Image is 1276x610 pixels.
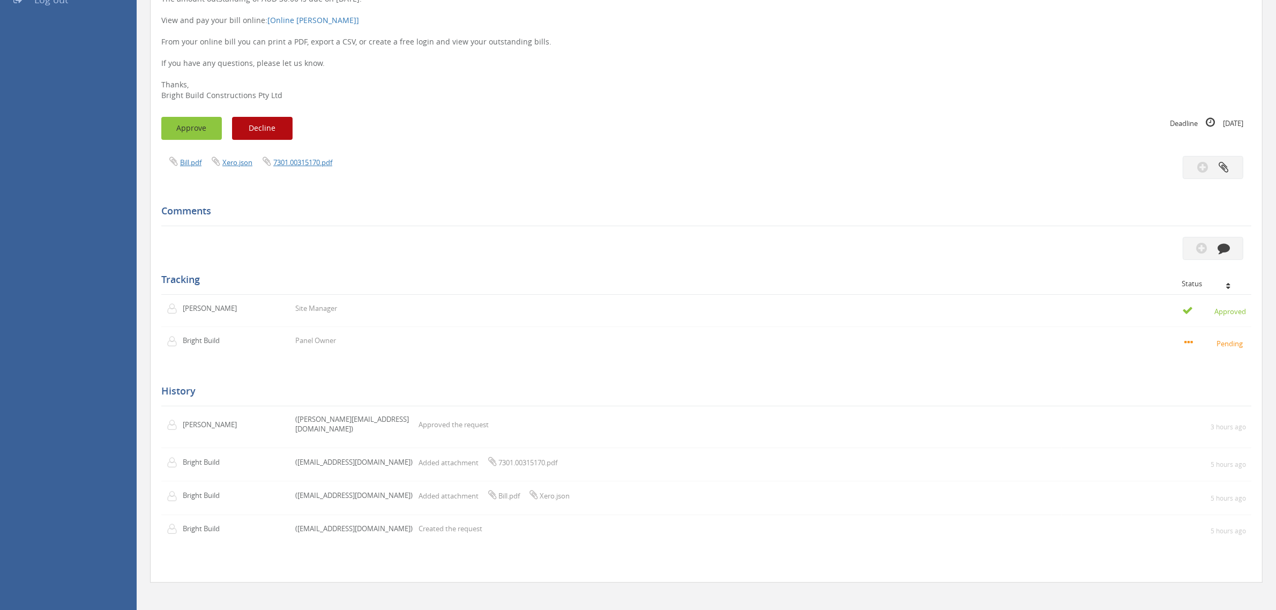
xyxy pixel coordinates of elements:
[295,336,336,346] p: Panel Owner
[267,15,359,25] a: [Online [PERSON_NAME]]
[167,303,183,314] img: user-icon.png
[295,303,337,314] p: Site Manager
[419,489,570,501] p: Added attachment
[273,158,332,167] a: 7301.00315170.pdf
[1211,422,1246,432] small: 3 hours ago
[295,524,413,534] p: ([EMAIL_ADDRESS][DOMAIN_NAME])
[167,420,183,430] img: user-icon.png
[183,490,244,501] p: Bright Build
[161,386,1243,397] h5: History
[1182,280,1243,287] div: Status
[167,336,183,347] img: user-icon.png
[498,458,557,467] span: 7301.00315170.pdf
[167,524,183,534] img: user-icon.png
[295,490,413,501] p: ([EMAIL_ADDRESS][DOMAIN_NAME])
[222,158,252,167] a: Xero.json
[1211,526,1246,535] small: 5 hours ago
[1182,305,1246,317] small: Approved
[419,420,489,430] p: Approved the request
[183,457,244,467] p: Bright Build
[1184,337,1246,349] small: Pending
[1211,494,1246,503] small: 5 hours ago
[498,491,520,501] span: Bill.pdf
[540,491,570,501] span: Xero.json
[295,457,413,467] p: ([EMAIL_ADDRESS][DOMAIN_NAME])
[419,524,482,534] p: Created the request
[167,457,183,468] img: user-icon.png
[161,117,222,140] button: Approve
[295,414,413,434] p: ([PERSON_NAME][EMAIL_ADDRESS][DOMAIN_NAME])
[161,274,1243,285] h5: Tracking
[161,206,1243,217] h5: Comments
[1170,117,1243,129] small: Deadline [DATE]
[183,303,244,314] p: [PERSON_NAME]
[183,336,244,346] p: Bright Build
[419,456,557,468] p: Added attachment
[167,491,183,502] img: user-icon.png
[183,524,244,534] p: Bright Build
[183,420,244,430] p: [PERSON_NAME]
[180,158,202,167] a: Bill.pdf
[1211,460,1246,469] small: 5 hours ago
[232,117,293,140] button: Decline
